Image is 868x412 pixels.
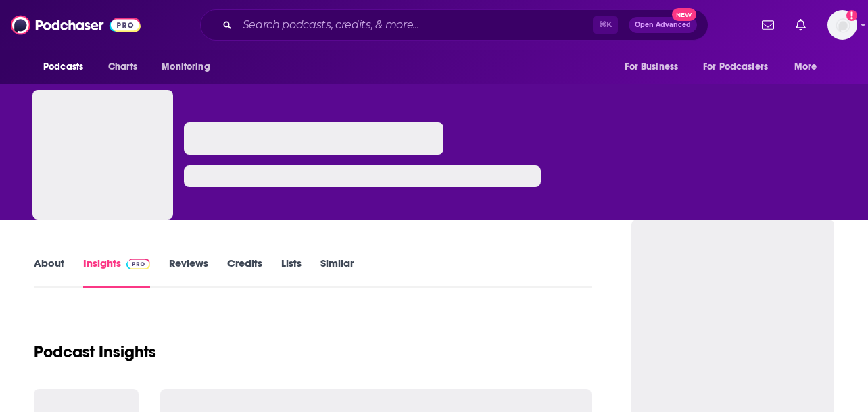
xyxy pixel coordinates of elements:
[635,22,691,28] span: Open Advanced
[34,54,101,80] button: open menu
[790,14,811,36] a: Show notifications dropdown
[703,57,768,76] span: For Podcasters
[237,14,593,36] input: Search podcasts, credits, & more...
[34,257,64,288] a: About
[152,54,227,80] button: open menu
[43,57,83,76] span: Podcasts
[625,57,678,76] span: For Business
[756,14,779,36] a: Show notifications dropdown
[320,257,354,288] a: Similar
[827,10,857,40] button: Show profile menu
[694,54,788,80] button: open menu
[827,10,857,40] span: Logged in as AutumnKatie
[593,16,618,34] span: ⌘ K
[108,57,137,76] span: Charts
[99,54,145,80] a: Charts
[615,54,695,80] button: open menu
[200,9,708,41] div: Search podcasts, credits, & more...
[11,12,141,38] img: Podchaser - Follow, Share and Rate Podcasts
[629,17,697,33] button: Open AdvancedNew
[162,57,210,76] span: Monitoring
[846,10,857,21] svg: Add a profile image
[827,10,857,40] img: User Profile
[34,342,156,362] h1: Podcast Insights
[672,8,696,21] span: New
[227,257,262,288] a: Credits
[794,57,817,76] span: More
[785,54,834,80] button: open menu
[281,257,302,288] a: Lists
[83,257,150,288] a: InsightsPodchaser Pro
[169,257,208,288] a: Reviews
[126,259,150,269] img: Podchaser Pro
